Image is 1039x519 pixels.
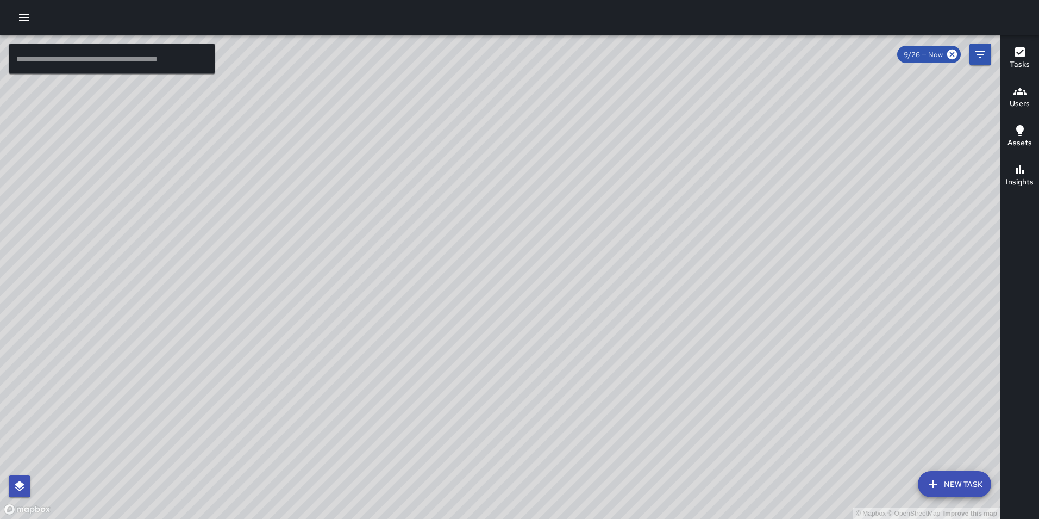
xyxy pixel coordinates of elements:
h6: Insights [1006,176,1034,188]
button: Assets [1000,118,1039,157]
button: New Task [918,471,991,497]
h6: Tasks [1010,59,1030,71]
button: Insights [1000,157,1039,196]
span: 9/26 — Now [897,50,949,59]
h6: Assets [1007,137,1032,149]
button: Tasks [1000,39,1039,78]
button: Users [1000,78,1039,118]
h6: Users [1010,98,1030,110]
button: Filters [969,44,991,65]
div: 9/26 — Now [897,46,961,63]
